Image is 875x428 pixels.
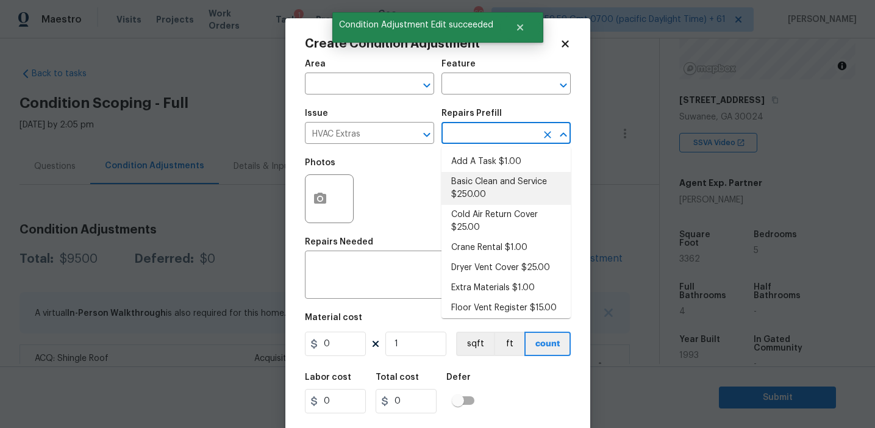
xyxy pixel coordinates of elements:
[305,109,328,118] h5: Issue
[441,205,571,238] li: Cold Air Return Cover $25.00
[305,38,560,50] h2: Create Condition Adjustment
[305,159,335,167] h5: Photos
[555,77,572,94] button: Open
[446,373,471,382] h5: Defer
[494,332,524,356] button: ft
[376,373,419,382] h5: Total cost
[305,313,362,322] h5: Material cost
[441,172,571,205] li: Basic Clean and Service $250.00
[441,298,571,318] li: Floor Vent Register $15.00
[524,332,571,356] button: count
[305,60,326,68] h5: Area
[332,12,500,38] span: Condition Adjustment Edit succeeded
[418,77,435,94] button: Open
[441,60,476,68] h5: Feature
[441,258,571,278] li: Dryer Vent Cover $25.00
[555,126,572,143] button: Close
[456,332,494,356] button: sqft
[305,373,351,382] h5: Labor cost
[441,109,502,118] h5: Repairs Prefill
[441,238,571,258] li: Crane Rental $1.00
[305,238,373,246] h5: Repairs Needed
[418,126,435,143] button: Open
[441,152,571,172] li: Add A Task $1.00
[539,126,556,143] button: Clear
[500,15,540,40] button: Close
[441,278,571,298] li: Extra Materials $1.00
